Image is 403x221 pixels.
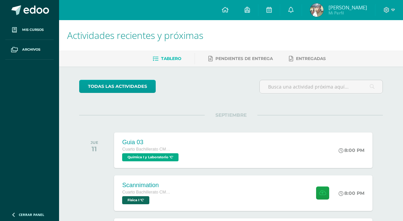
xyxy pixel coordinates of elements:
div: 8:00 PM [339,190,364,196]
span: Archivos [22,47,40,52]
div: Guia 03 [122,139,180,146]
a: Entregadas [289,53,326,64]
div: JUE [91,140,98,145]
span: Actividades recientes y próximas [67,29,203,42]
input: Busca una actividad próxima aquí... [260,80,383,93]
span: SEPTIEMBRE [205,112,257,118]
span: Mi Perfil [329,10,367,16]
span: Física I 'C' [122,196,149,204]
img: 63bc2602a1acc8f0a450c8f6bb28171f.png [310,3,323,17]
div: 8:00 PM [339,147,364,153]
span: Entregadas [296,56,326,61]
span: Cuarto Bachillerato CMP Bachillerato en CCLL con Orientación en Computación [122,190,172,195]
span: Cuarto Bachillerato CMP Bachillerato en CCLL con Orientación en Computación [122,147,172,152]
span: Mis cursos [22,27,44,33]
span: Cerrar panel [19,212,44,217]
div: Scannimation [122,182,172,189]
a: Pendientes de entrega [208,53,273,64]
span: Química I y Laboratorio 'C' [122,153,179,161]
a: todas las Actividades [79,80,156,93]
span: Pendientes de entrega [215,56,273,61]
span: Tablero [161,56,181,61]
a: Mis cursos [5,20,54,40]
div: 11 [91,145,98,153]
a: Archivos [5,40,54,60]
span: [PERSON_NAME] [329,4,367,11]
a: Tablero [153,53,181,64]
